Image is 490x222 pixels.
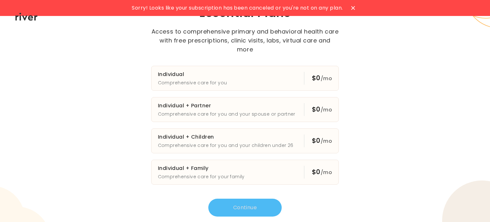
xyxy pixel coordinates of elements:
[158,164,245,173] h3: Individual + Family
[158,173,245,180] p: Comprehensive care for your family
[151,66,339,91] button: IndividualComprehensive care for you$0/mo
[158,79,227,87] p: Comprehensive care for you
[132,4,343,12] span: Sorry! Looks like your subscription has been canceled or you're not on any plan.
[312,136,332,146] div: $0
[151,27,339,54] p: Access to comprehensive primary and behavioral health care with free prescriptions, clinic visits...
[128,5,362,21] h1: Essential Plans
[312,73,332,83] div: $0
[321,169,332,176] span: /mo
[312,167,332,177] div: $0
[158,70,227,79] h3: Individual
[321,137,332,145] span: /mo
[158,142,293,149] p: Comprehensive care for you and your children under 26
[158,101,295,110] h3: Individual + Partner
[151,128,339,153] button: Individual + ChildrenComprehensive care for you and your children under 26$0/mo
[321,75,332,82] span: /mo
[151,97,339,122] button: Individual + PartnerComprehensive care for you and your spouse or partner$0/mo
[158,133,293,142] h3: Individual + Children
[321,106,332,113] span: /mo
[208,199,282,217] button: Continue
[151,160,339,185] button: Individual + FamilyComprehensive care for your family$0/mo
[158,110,295,118] p: Comprehensive care for you and your spouse or partner
[312,105,332,114] div: $0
